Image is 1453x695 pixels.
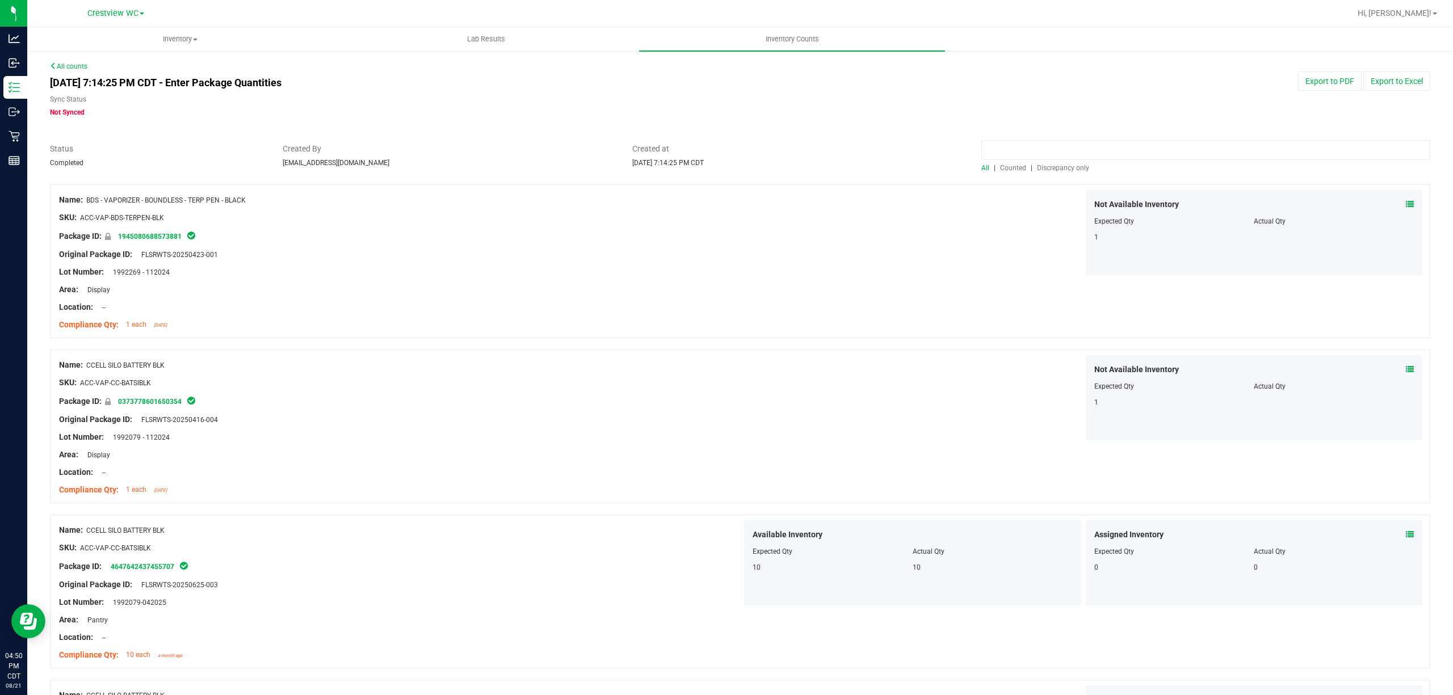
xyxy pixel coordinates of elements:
[753,547,792,555] span: Expected Qty
[283,143,615,155] span: Created By
[80,379,151,387] span: ACC-VAP-CC-BATSIBLK
[1094,546,1254,557] div: Expected Qty
[11,604,45,638] iframe: Resource center
[913,547,944,555] span: Actual Qty
[28,34,333,44] span: Inventory
[50,108,85,116] span: Not Synced
[59,562,102,571] span: Package ID:
[50,94,86,104] label: Sync Status
[1363,71,1430,91] button: Export to Excel
[9,57,20,69] inline-svg: Inbound
[5,651,22,681] p: 04:50 PM CDT
[154,323,167,328] span: [DATE]
[333,27,639,51] a: Lab Results
[1094,232,1254,242] div: 1
[136,416,218,424] span: FLSRWTS-20250416-004
[1358,9,1431,18] span: Hi, [PERSON_NAME]!
[136,581,218,589] span: FLSRWTS-20250625-003
[154,488,167,493] span: [DATE]
[59,360,83,369] span: Name:
[1254,546,1414,557] div: Actual Qty
[1000,164,1026,172] span: Counted
[96,634,106,642] span: --
[82,616,108,624] span: Pantry
[50,159,83,167] span: Completed
[50,77,848,89] h4: [DATE] 7:14:25 PM CDT - Enter Package Quantities
[186,230,196,241] span: In Sync
[1037,164,1089,172] span: Discrepancy only
[1094,381,1254,391] div: Expected Qty
[59,432,104,441] span: Lot Number:
[9,130,20,142] inline-svg: Retail
[1254,381,1414,391] div: Actual Qty
[126,321,146,328] span: 1 each
[59,285,78,294] span: Area:
[118,233,182,241] a: 1945080688573881
[59,320,119,329] span: Compliance Qty:
[997,164,1031,172] a: Counted
[107,599,166,606] span: 1992079-042025
[118,398,182,406] a: 0373778601650354
[107,433,170,441] span: 1992079 - 112024
[59,397,102,406] span: Package ID:
[179,560,189,571] span: In Sync
[994,164,996,172] span: |
[981,164,989,172] span: All
[158,653,183,658] span: a month ago
[111,563,174,571] a: 4647642437455707
[981,140,1430,160] input: Type item name or package id
[1254,563,1258,571] span: 0
[9,106,20,117] inline-svg: Outbound
[82,286,110,294] span: Display
[59,633,93,642] span: Location:
[59,231,102,241] span: Package ID:
[59,195,83,204] span: Name:
[1298,71,1362,91] button: Export to PDF
[59,267,104,276] span: Lot Number:
[80,544,151,552] span: ACC-VAP-CC-BATSIBLK
[27,27,333,51] a: Inventory
[50,62,87,70] a: All counts
[639,27,945,51] a: Inventory Counts
[186,395,196,406] span: In Sync
[1094,216,1254,226] div: Expected Qty
[86,196,246,204] span: BDS - VAPORIZER - BOUNDLESS - TERP PEN - BLACK
[96,304,106,311] span: --
[59,580,132,589] span: Original Package ID:
[1031,164,1032,172] span: |
[96,469,106,477] span: --
[59,213,77,222] span: SKU:
[9,33,20,44] inline-svg: Analytics
[59,378,77,387] span: SKU:
[59,650,119,659] span: Compliance Qty:
[59,415,132,424] span: Original Package ID:
[50,143,266,155] span: Status
[59,485,119,494] span: Compliance Qty:
[753,563,761,571] span: 10
[1094,199,1179,210] span: Not Available Inventory
[1094,529,1164,541] span: Assigned Inventory
[59,615,78,624] span: Area:
[632,159,704,167] span: [DATE] 7:14:25 PM CDT
[753,529,822,541] span: Available Inventory
[5,681,22,690] p: 08/21
[981,164,994,172] a: All
[1254,216,1414,226] div: Actual Qty
[87,9,138,18] span: Crestview WC
[59,525,83,534] span: Name:
[82,451,110,459] span: Display
[80,214,164,222] span: ACC-VAP-BDS-TERPEN-BLK
[126,486,146,494] span: 1 each
[59,250,132,259] span: Original Package ID:
[59,597,104,606] span: Lot Number:
[59,450,78,459] span: Area:
[913,563,921,571] span: 10
[9,155,20,166] inline-svg: Reports
[136,251,218,259] span: FLSRWTS-20250423-001
[1094,397,1254,407] div: 1
[750,34,834,44] span: Inventory Counts
[59,543,77,552] span: SKU:
[59,467,93,477] span: Location:
[452,34,520,44] span: Lab Results
[1094,562,1254,572] div: 0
